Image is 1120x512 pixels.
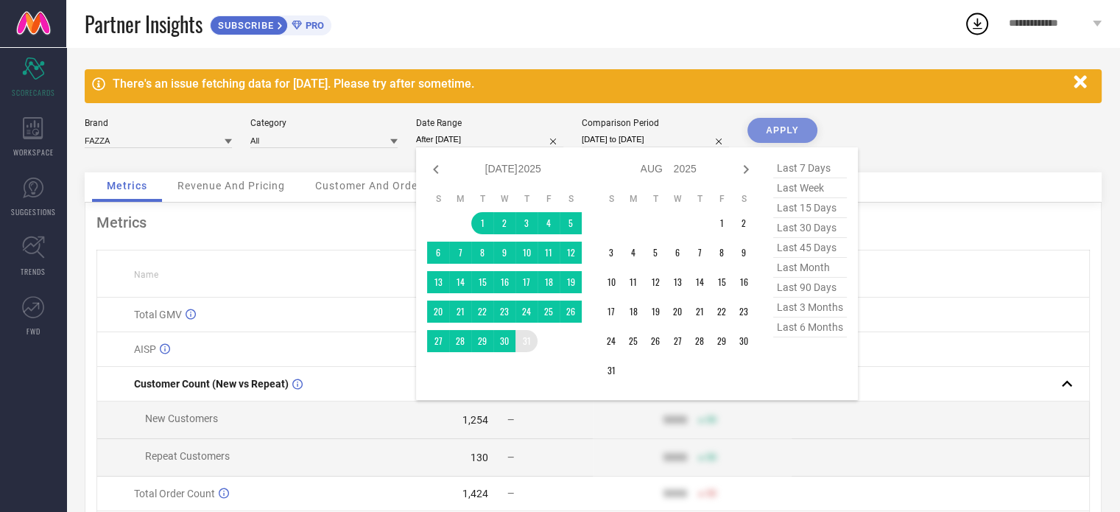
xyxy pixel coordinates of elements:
th: Sunday [427,193,449,205]
td: Fri Jul 18 2025 [538,271,560,293]
th: Friday [711,193,733,205]
span: Name [134,270,158,280]
td: Sun Aug 17 2025 [600,301,622,323]
td: Tue Aug 12 2025 [644,271,666,293]
div: Next month [737,161,755,178]
span: Revenue And Pricing [177,180,285,192]
th: Wednesday [493,193,515,205]
td: Thu Aug 14 2025 [688,271,711,293]
span: last 6 months [773,318,847,337]
td: Tue Jul 01 2025 [471,212,493,234]
td: Sun Jul 06 2025 [427,242,449,264]
td: Sat Jul 26 2025 [560,301,582,323]
span: last 7 days [773,158,847,178]
td: Wed Aug 06 2025 [666,242,688,264]
div: Metrics [96,214,1090,231]
span: — [507,415,514,425]
div: 9999 [663,488,687,499]
td: Tue Aug 26 2025 [644,330,666,352]
th: Thursday [515,193,538,205]
span: 50 [706,415,716,425]
div: Previous month [427,161,445,178]
div: 9999 [663,452,687,463]
span: SUGGESTIONS [11,206,56,217]
div: 9999 [663,414,687,426]
td: Sat Aug 30 2025 [733,330,755,352]
td: Fri Jul 04 2025 [538,212,560,234]
td: Sun Aug 03 2025 [600,242,622,264]
td: Thu Jul 24 2025 [515,301,538,323]
td: Wed Aug 20 2025 [666,301,688,323]
td: Fri Aug 22 2025 [711,301,733,323]
span: AISP [134,343,156,355]
th: Tuesday [471,193,493,205]
td: Sun Aug 31 2025 [600,360,622,382]
th: Thursday [688,193,711,205]
span: Total Order Count [134,488,215,499]
th: Saturday [733,193,755,205]
span: PRO [302,20,324,31]
td: Mon Jul 14 2025 [449,271,471,293]
div: 130 [471,452,488,463]
span: — [507,488,514,499]
span: — [507,452,514,463]
td: Tue Jul 29 2025 [471,330,493,352]
td: Fri Aug 15 2025 [711,271,733,293]
span: Customer Count (New vs Repeat) [134,378,289,390]
th: Saturday [560,193,582,205]
td: Sat Aug 02 2025 [733,212,755,234]
span: Total GMV [134,309,182,320]
td: Thu Aug 21 2025 [688,301,711,323]
span: Metrics [107,180,147,192]
td: Mon Jul 07 2025 [449,242,471,264]
span: Repeat Customers [145,450,230,462]
td: Thu Jul 17 2025 [515,271,538,293]
td: Fri Aug 08 2025 [711,242,733,264]
td: Mon Jul 21 2025 [449,301,471,323]
div: There's an issue fetching data for [DATE]. Please try after sometime. [113,77,1066,91]
td: Tue Jul 22 2025 [471,301,493,323]
span: last 3 months [773,298,847,318]
td: Thu Jul 31 2025 [515,330,538,352]
input: Select comparison period [582,132,729,147]
td: Sun Aug 10 2025 [600,271,622,293]
div: Date Range [416,118,563,128]
td: Tue Jul 08 2025 [471,242,493,264]
td: Sat Jul 12 2025 [560,242,582,264]
td: Wed Jul 02 2025 [493,212,515,234]
td: Fri Jul 25 2025 [538,301,560,323]
td: Mon Jul 28 2025 [449,330,471,352]
td: Wed Jul 23 2025 [493,301,515,323]
span: last 90 days [773,278,847,298]
td: Wed Jul 16 2025 [493,271,515,293]
input: Select date range [416,132,563,147]
th: Wednesday [666,193,688,205]
div: 1,254 [462,414,488,426]
td: Mon Aug 25 2025 [622,330,644,352]
span: New Customers [145,413,218,424]
div: Brand [85,118,232,128]
td: Tue Jul 15 2025 [471,271,493,293]
span: last 30 days [773,218,847,238]
td: Thu Jul 10 2025 [515,242,538,264]
span: Partner Insights [85,9,202,39]
span: Customer And Orders [315,180,428,192]
td: Fri Aug 01 2025 [711,212,733,234]
td: Fri Aug 29 2025 [711,330,733,352]
td: Sat Jul 19 2025 [560,271,582,293]
td: Thu Jul 03 2025 [515,212,538,234]
td: Sat Aug 23 2025 [733,301,755,323]
span: last 45 days [773,238,847,258]
th: Sunday [600,193,622,205]
td: Sun Jul 27 2025 [427,330,449,352]
td: Wed Jul 30 2025 [493,330,515,352]
td: Wed Aug 27 2025 [666,330,688,352]
td: Mon Aug 04 2025 [622,242,644,264]
td: Fri Jul 11 2025 [538,242,560,264]
td: Sun Aug 24 2025 [600,330,622,352]
span: TRENDS [21,266,46,277]
span: last week [773,178,847,198]
td: Sat Aug 16 2025 [733,271,755,293]
div: Category [250,118,398,128]
th: Friday [538,193,560,205]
